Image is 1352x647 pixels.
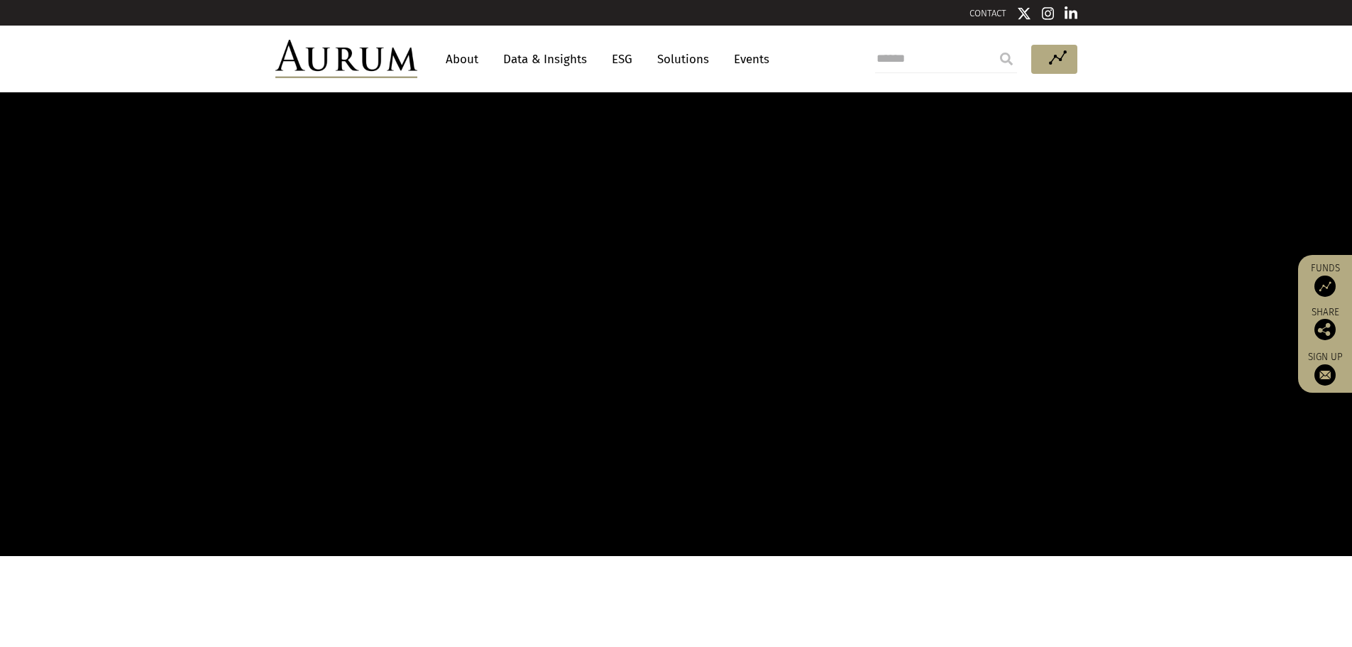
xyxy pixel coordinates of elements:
[605,46,639,72] a: ESG
[650,46,716,72] a: Solutions
[496,46,594,72] a: Data & Insights
[1314,319,1336,340] img: Share this post
[1017,6,1031,21] img: Twitter icon
[1305,351,1345,386] a: Sign up
[1314,364,1336,386] img: Sign up to our newsletter
[969,8,1006,18] a: CONTACT
[1305,308,1345,340] div: Share
[1042,6,1055,21] img: Instagram icon
[275,40,417,78] img: Aurum
[439,46,485,72] a: About
[1065,6,1077,21] img: Linkedin icon
[1314,276,1336,297] img: Access Funds
[1305,262,1345,297] a: Funds
[727,46,769,72] a: Events
[992,45,1021,73] input: Submit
